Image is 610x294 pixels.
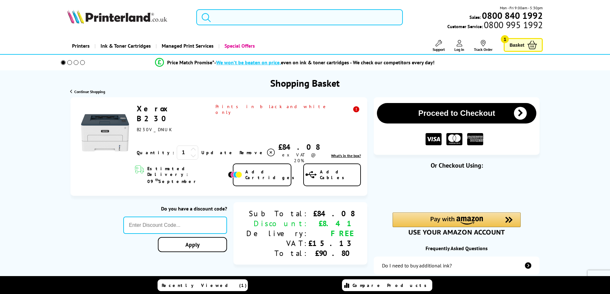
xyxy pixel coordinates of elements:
a: Ink & Toner Cartridges [94,38,156,54]
span: Estimated Delivery: 09 September [147,166,226,184]
h1: Shopping Basket [270,77,340,89]
span: Add Cartridges [245,169,298,180]
div: £90.80 [308,248,354,258]
span: Support [433,47,445,52]
img: Add Cartridges [228,171,242,178]
li: modal_Promise [52,57,538,68]
span: ex VAT @ 20% [282,152,316,163]
b: 0800 840 1992 [482,10,543,21]
span: What's in the box? [331,153,361,158]
div: Frequently Asked Questions [374,245,540,251]
span: Continue Shopping [74,89,105,94]
a: 0800 840 1992 [481,12,543,19]
div: £84.08 [308,209,354,219]
div: FREE [308,228,354,238]
span: Ink & Toner Cartridges [101,38,151,54]
span: Add Cables [320,169,360,180]
span: Compare Products [353,282,430,288]
a: Apply [158,237,227,252]
a: Delete item from your basket [240,148,276,157]
div: Do you have a discount code? [123,205,227,212]
a: Printerland Logo [67,10,189,25]
a: Managed Print Services [156,38,218,54]
span: Sales: [469,14,481,20]
div: Amazon Pay - Use your Amazon account [393,212,521,235]
sup: th [155,177,159,182]
span: B230V_DNIUK [137,127,171,132]
div: £8.41 [308,219,354,228]
a: Log In [454,40,464,52]
span: Prints in black and white only [216,104,361,115]
img: VISA [426,133,442,146]
div: Total: [246,248,308,258]
div: £15.13 [308,238,354,248]
span: 0800 995 1992 [483,22,543,28]
input: Enter Discount Code... [123,217,227,234]
div: Delivery: [246,228,308,238]
div: Sub Total: [246,209,308,219]
a: additional-ink [374,257,540,274]
a: Xerox B230 [137,104,171,123]
img: Printerland Logo [67,10,167,24]
div: Discount: [246,219,308,228]
img: American Express [467,133,483,146]
a: lnk_inthebox [331,153,361,158]
iframe: PayPal [393,180,521,202]
span: Customer Service: [447,22,543,29]
div: Purchase as a Bundle and Save £££s [70,265,367,292]
div: Do I need to buy additional ink? [382,262,452,269]
a: Special Offers [218,38,260,54]
a: Track Order [474,40,492,52]
img: Xerox B230 [81,109,129,157]
a: Compare Products [342,279,432,291]
a: Support [433,40,445,52]
a: Basket 1 [504,38,543,52]
div: - even on ink & toner cartridges - We check our competitors every day! [214,59,435,66]
span: Log In [454,47,464,52]
div: £84.08 [276,142,322,152]
a: Update [201,150,234,155]
div: Or Checkout Using: [374,161,540,170]
a: Continue Shopping [70,89,105,94]
span: Mon - Fri 9:00am - 5:30pm [500,5,543,11]
span: Basket [509,41,524,49]
span: Remove [240,150,265,155]
a: Recently Viewed (1) [158,279,248,291]
img: MASTER CARD [446,133,462,146]
div: VAT: [246,238,308,248]
a: Printers [67,38,94,54]
button: Proceed to Checkout [377,103,536,123]
span: Price Match Promise* [167,59,214,66]
span: Recently Viewed (1) [162,282,247,288]
span: We won’t be beaten on price, [216,59,281,66]
span: 1 [501,35,509,43]
span: Quantity: [137,150,174,155]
